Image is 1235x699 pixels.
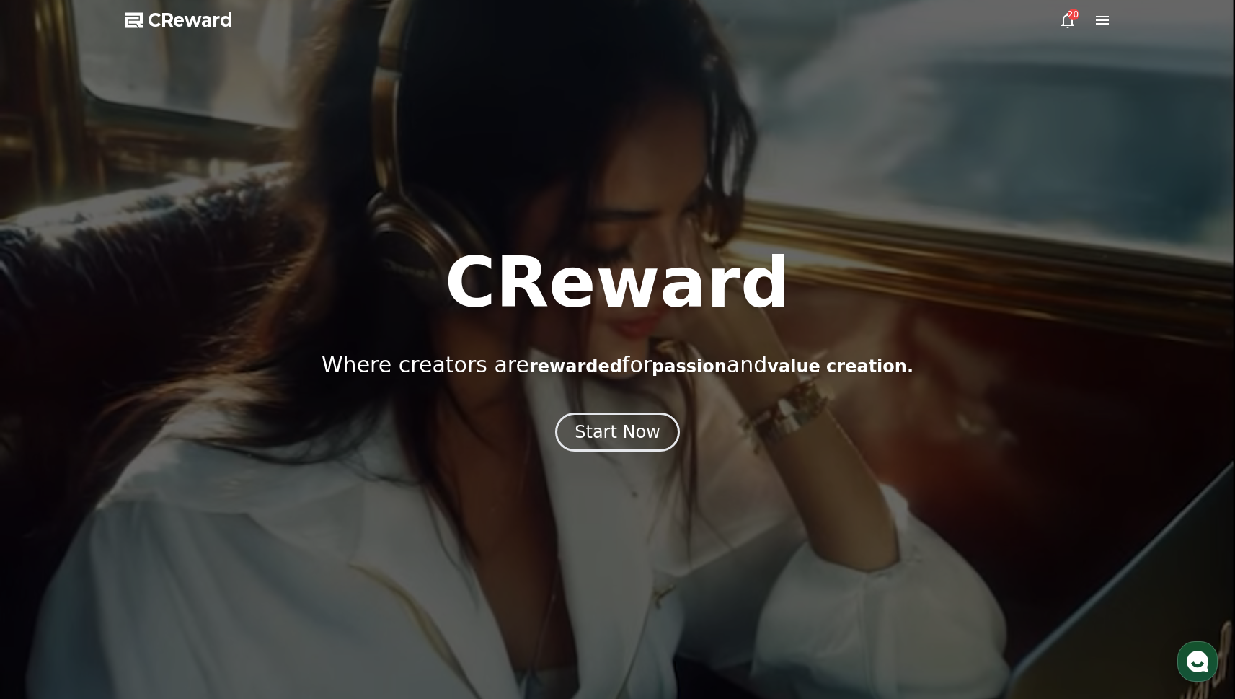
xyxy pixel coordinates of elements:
[213,479,249,491] span: Settings
[322,352,913,378] p: Where creators are for and
[120,480,162,491] span: Messages
[555,427,680,441] a: Start Now
[767,356,913,377] span: value creation.
[95,457,186,493] a: Messages
[148,9,233,32] span: CReward
[37,479,62,491] span: Home
[575,421,660,444] div: Start Now
[1059,12,1076,29] a: 20
[445,248,790,317] h1: CReward
[4,457,95,493] a: Home
[652,356,727,377] span: passion
[529,356,622,377] span: rewarded
[1068,9,1079,20] div: 20
[186,457,277,493] a: Settings
[555,413,680,452] button: Start Now
[125,9,233,32] a: CReward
